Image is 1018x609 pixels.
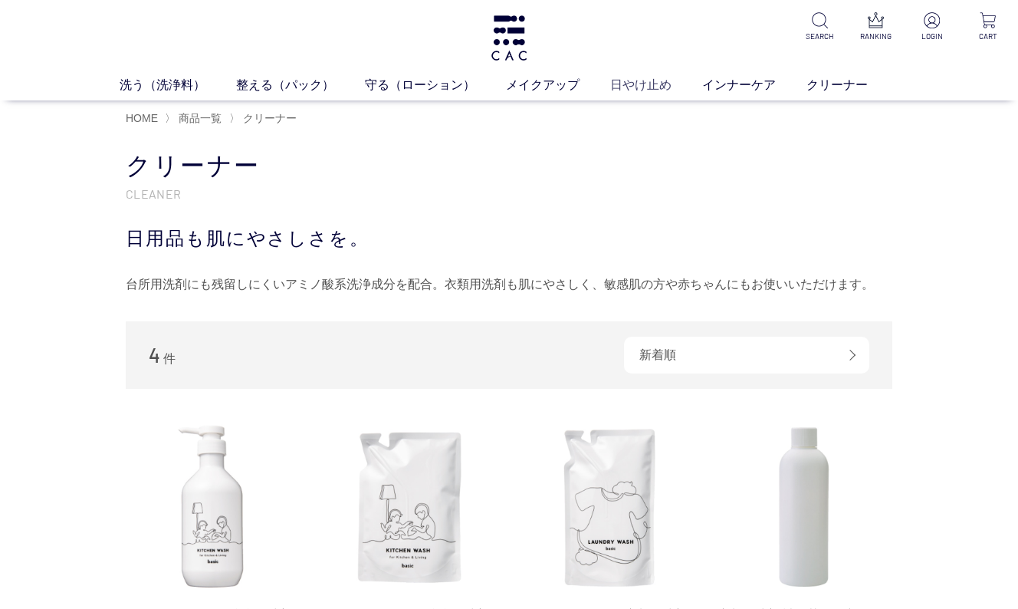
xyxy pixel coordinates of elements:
a: LOGIN [914,12,950,42]
a: SEARCH [802,12,838,42]
img: 衣料用洗剤 詰め替え用空ボトル [718,420,893,594]
p: RANKING [858,31,894,42]
a: クリーナー [240,112,297,124]
a: クリーナー [806,76,898,94]
p: CLEANER [126,186,892,202]
img: ＣＡＣ ベーシック 台所用洗剤 400mlレフィル [323,420,498,594]
a: HOME [126,112,158,124]
a: メイクアップ [506,76,610,94]
div: 新着順 [624,337,869,374]
p: LOGIN [914,31,950,42]
div: 日用品も肌にやさしさを。 [126,225,892,252]
a: RANKING [858,12,894,42]
span: クリーナー [243,112,297,124]
a: 商品一覧 [176,112,222,124]
span: 4 [149,343,160,367]
p: CART [970,31,1006,42]
a: 整える（パック） [236,76,365,94]
li: 〉 [229,111,300,126]
span: 件 [163,352,176,365]
h1: クリーナー [126,150,892,183]
div: 台所用洗剤にも残留しにくいアミノ酸系洗浄成分を配合。衣類用洗剤も肌にやさしく、敏感肌の方や赤ちゃんにもお使いいただけます。 [126,272,892,297]
a: インナーケア [702,76,806,94]
li: 〉 [165,111,225,126]
img: logo [489,15,529,61]
a: 日やけ止め [610,76,702,94]
a: CART [970,12,1006,42]
img: ＣＡＣ ベーシック 衣料用洗剤600mlレフィル [520,420,695,594]
a: 守る（ローション） [365,76,506,94]
span: 商品一覧 [179,112,222,124]
p: SEARCH [802,31,838,42]
a: 洗う（洗浄料） [120,76,236,94]
img: ＣＡＣ ベーシック 台所用洗剤 500ml [126,420,300,594]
